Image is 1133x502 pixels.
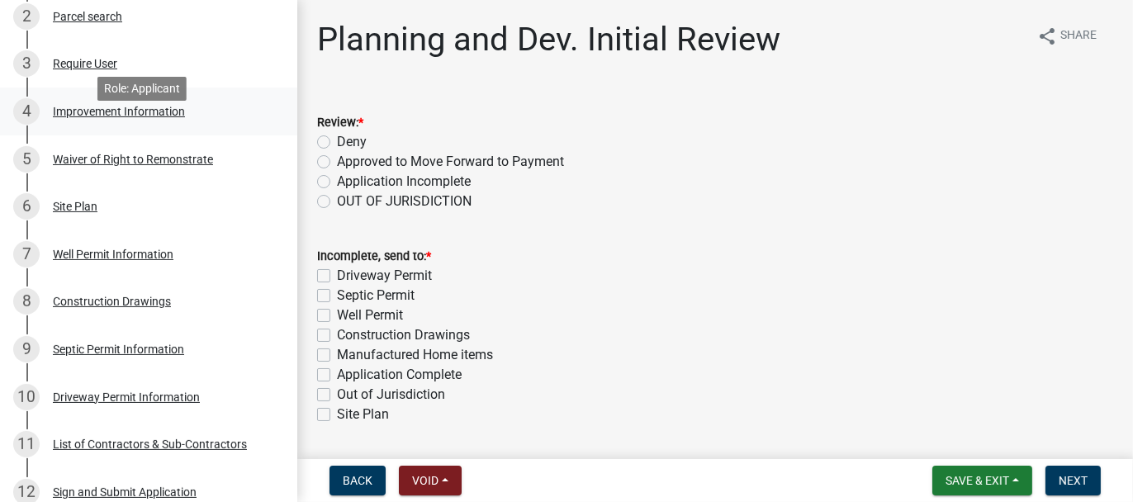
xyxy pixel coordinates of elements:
label: Driveway Permit [337,266,432,286]
div: 6 [13,193,40,220]
div: 4 [13,98,40,125]
span: Void [412,474,439,487]
button: Next [1045,466,1101,495]
div: Waiver of Right to Remonstrate [53,154,213,165]
div: Site Plan [53,201,97,212]
div: 3 [13,50,40,77]
div: Well Permit Information [53,249,173,260]
div: 9 [13,336,40,362]
span: Share [1060,26,1097,46]
h1: Planning and Dev. Initial Review [317,20,780,59]
span: Save & Exit [946,474,1009,487]
div: Septic Permit Information [53,343,184,355]
label: Site Plan [337,405,389,424]
span: Next [1059,474,1088,487]
div: Require User [53,58,117,69]
button: Back [329,466,386,495]
label: Construction Drawings [337,325,470,345]
div: 10 [13,384,40,410]
label: Deny [337,132,367,152]
div: Driveway Permit Information [53,391,200,403]
label: Well Permit [337,305,403,325]
div: Improvement Information [53,106,185,117]
div: Sign and Submit Application [53,486,197,498]
label: Out of Jurisdiction [337,385,445,405]
div: List of Contractors & Sub-Contractors [53,438,247,450]
div: Parcel search [53,11,122,22]
label: Manufactured Home items [337,345,493,365]
button: Void [399,466,462,495]
div: Role: Applicant [97,77,187,101]
i: share [1037,26,1057,46]
label: Application Complete [337,365,462,385]
div: 8 [13,288,40,315]
div: 5 [13,146,40,173]
span: Back [343,474,372,487]
label: Septic Permit [337,286,415,305]
label: Approved to Move Forward to Payment [337,152,564,172]
button: shareShare [1024,20,1110,52]
label: Incomplete, send to: [317,251,431,263]
button: Save & Exit [932,466,1032,495]
label: Application Incomplete [337,172,471,192]
div: 11 [13,431,40,457]
label: OUT OF JURISDICTION [337,192,472,211]
label: Review: [317,117,363,129]
div: 7 [13,241,40,268]
div: 2 [13,3,40,30]
div: Construction Drawings [53,296,171,307]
